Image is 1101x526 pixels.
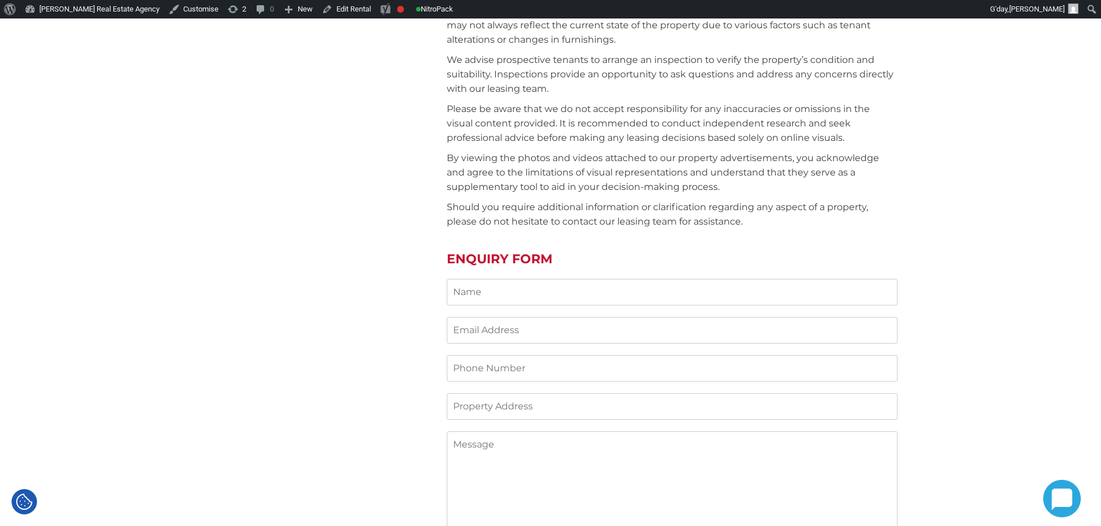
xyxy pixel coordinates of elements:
p: By viewing the photos and videos attached to our property advertisements, you acknowledge and agr... [447,151,898,194]
p: Should you require additional information or clarification regarding any aspect of a property, pl... [447,200,898,229]
input: Email Address [447,317,898,344]
input: Property Address [447,393,898,420]
input: Name [447,279,898,305]
h2: Enquiry Form [447,252,898,267]
div: Focus keyphrase not set [397,6,404,13]
div: Cookie Settings [12,489,37,514]
p: We advise prospective tenants to arrange an inspection to verify the property’s condition and sui... [447,53,898,96]
input: Phone Number [447,355,898,382]
span: [PERSON_NAME] [1009,5,1065,13]
p: Please be aware that we do not accept responsibility for any inaccuracies or omissions in the vis... [447,102,898,145]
